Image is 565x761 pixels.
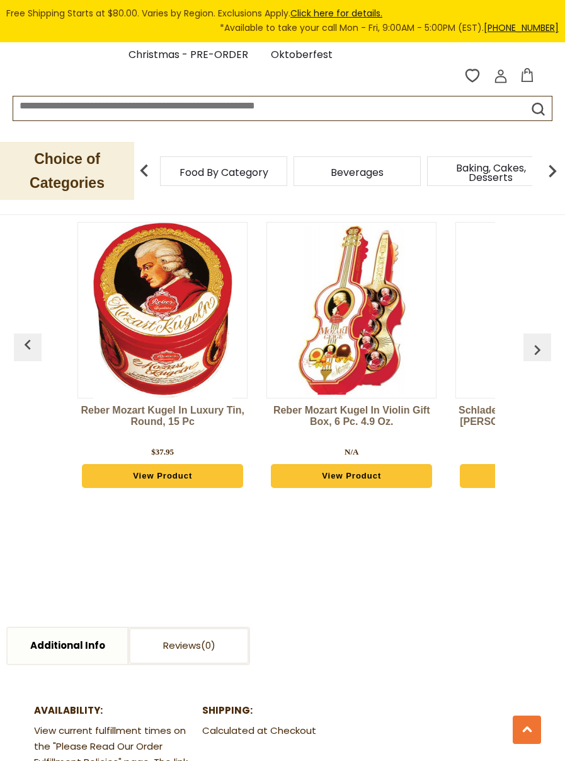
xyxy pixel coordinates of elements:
a: Reber Mozart Kugel in Violin Gift Box, 6 pc. 4.9 oz. [266,405,437,443]
a: Reber Mozart Kugel in Luxury Tin, Round, 15 pc [77,405,248,443]
img: previous arrow [18,335,38,355]
a: Oktoberfest [271,47,333,64]
a: Beverages [331,168,384,177]
a: [PHONE_NUMBER] [484,21,559,34]
span: *Available to take your call Mon - Fri, 9:00AM - 5:00PM (EST). [220,21,559,35]
a: Baking, Cakes, Desserts [440,163,541,182]
img: Reber Mozart Kugel in Violin Gift Box, 6 pc. 4.9 oz. [267,226,436,395]
a: Christmas - PRE-ORDER [128,47,248,64]
a: View Product [271,464,433,488]
a: Food By Category [180,168,268,177]
a: Additional Info [8,628,127,664]
dt: Shipping: [202,703,362,719]
img: Reber Mozart Kugel in Luxury Tin, Round, 15 pc [93,223,232,398]
dd: Calculated at Checkout [202,723,362,739]
a: Reviews [129,628,249,664]
a: View Product [82,464,244,488]
img: next arrow [540,158,565,183]
dt: Availability: [34,703,194,719]
img: previous arrow [132,158,157,183]
div: Free Shipping Starts at $80.00. Varies by Region. Exclusions Apply. [6,6,559,36]
div: $37.95 [151,446,174,458]
a: Click here for details. [290,7,382,20]
div: N/A [345,446,358,458]
img: previous arrow [527,340,547,360]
